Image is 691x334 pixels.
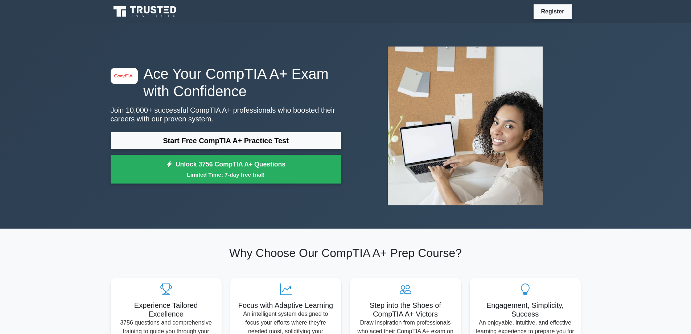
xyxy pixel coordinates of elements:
[111,106,341,123] p: Join 10,000+ successful CompTIA A+ professionals who boosted their careers with our proven system.
[111,65,341,100] h1: Ace Your CompTIA A+ Exam with Confidence
[111,246,581,260] h2: Why Choose Our CompTIA A+ Prep Course?
[120,170,332,179] small: Limited Time: 7-day free trial!
[476,301,575,318] h5: Engagement, Simplicity, Success
[236,301,336,310] h5: Focus with Adaptive Learning
[116,301,216,318] h5: Experience Tailored Excellence
[111,155,341,184] a: Unlock 3756 CompTIA A+ QuestionsLimited Time: 7-day free trial!
[111,132,341,149] a: Start Free CompTIA A+ Practice Test
[356,301,455,318] h5: Step into the Shoes of CompTIA A+ Victors
[536,7,568,16] a: Register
